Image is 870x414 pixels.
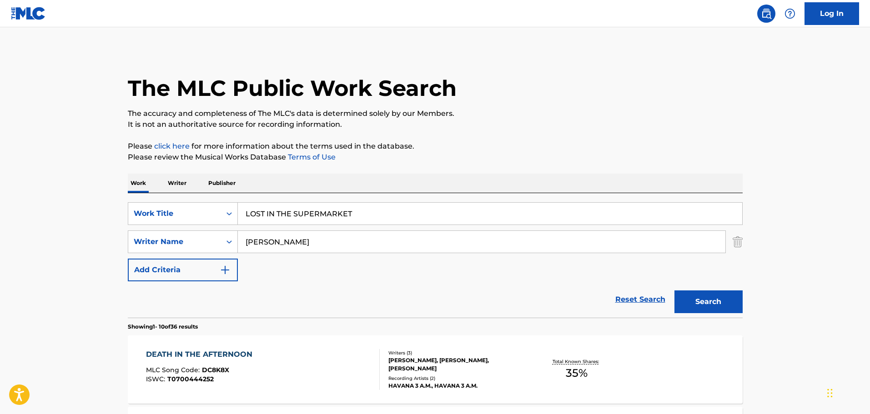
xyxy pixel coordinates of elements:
[128,202,743,318] form: Search Form
[388,382,526,390] div: HAVANA 3 A.M., HAVANA 3 A.M.
[785,8,795,19] img: help
[206,174,238,193] p: Publisher
[128,141,743,152] p: Please for more information about the terms used in the database.
[388,349,526,356] div: Writers ( 3 )
[134,236,216,247] div: Writer Name
[128,75,457,102] h1: The MLC Public Work Search
[388,356,526,373] div: [PERSON_NAME], [PERSON_NAME], [PERSON_NAME]
[128,335,743,404] a: DEATH IN THE AFTERNOONMLC Song Code:DC8K8XISWC:T0700444252Writers (3)[PERSON_NAME], [PERSON_NAME]...
[286,153,336,161] a: Terms of Use
[128,174,149,193] p: Work
[566,365,588,381] span: 35 %
[733,230,743,253] img: Delete Criterion
[128,152,743,163] p: Please review the Musical Works Database
[128,119,743,130] p: It is not an authoritative source for recording information.
[553,358,601,365] p: Total Known Shares:
[757,5,775,23] a: Public Search
[827,379,833,407] div: Drag
[128,323,198,331] p: Showing 1 - 10 of 36 results
[146,375,167,383] span: ISWC :
[128,108,743,119] p: The accuracy and completeness of The MLC's data is determined solely by our Members.
[674,290,743,313] button: Search
[781,5,799,23] div: Help
[146,366,202,374] span: MLC Song Code :
[165,174,189,193] p: Writer
[202,366,229,374] span: DC8K8X
[805,2,859,25] a: Log In
[388,375,526,382] div: Recording Artists ( 2 )
[825,370,870,414] iframe: Chat Widget
[154,142,190,150] a: click here
[611,289,670,309] a: Reset Search
[128,259,238,281] button: Add Criteria
[220,264,231,275] img: 9d2ae6d4665cec9f34b9.svg
[134,208,216,219] div: Work Title
[146,349,257,360] div: DEATH IN THE AFTERNOON
[11,7,46,20] img: MLC Logo
[761,8,772,19] img: search
[167,375,214,383] span: T0700444252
